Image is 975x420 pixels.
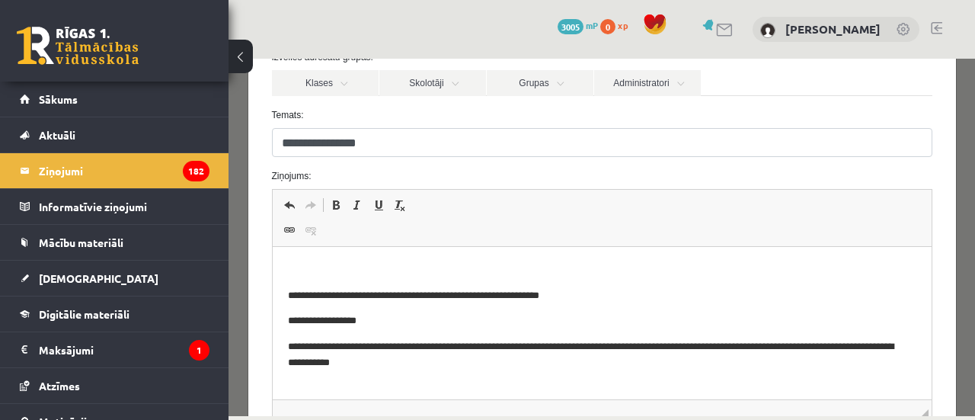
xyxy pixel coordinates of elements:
span: Digitālie materiāli [39,307,129,321]
legend: Maksājumi [39,332,209,367]
label: Ziņojums: [32,111,715,124]
span: Atzīmes [39,379,80,393]
a: Sākums [20,82,209,117]
a: Administratori [366,11,472,37]
a: Aktuāli [20,117,209,152]
a: [DEMOGRAPHIC_DATA] [20,261,209,296]
img: Roberts Ričards Kazilevičs [760,23,775,38]
a: Klases [43,11,150,37]
a: [PERSON_NAME] [785,21,881,37]
a: Maksājumi1 [20,332,209,367]
legend: Ziņojumi [39,153,209,188]
a: 0 xp [600,19,635,31]
label: Temats: [32,50,715,63]
span: Mērogot [692,351,700,358]
a: Grupas [258,11,365,37]
a: 3005 mP [558,19,598,31]
span: Aktuāli [39,128,75,142]
a: Atcelt (vadīšanas taustiņš+Z) [50,136,72,156]
i: 182 [183,161,209,181]
a: Slīpraksts (vadīšanas taustiņš+I) [118,136,139,156]
span: 3005 [558,19,583,34]
a: Skolotāji [151,11,257,37]
i: 1 [189,340,209,361]
span: Sākums [39,92,78,106]
a: Atkārtot (vadīšanas taustiņš+Y) [72,136,93,156]
span: Mācību materiāli [39,236,123,249]
a: Digitālie materiāli [20,297,209,332]
a: Rīgas 1. Tālmācības vidusskola [17,27,139,65]
legend: Informatīvie ziņojumi [39,189,209,224]
span: 0 [600,19,615,34]
a: Treknraksts (vadīšanas taustiņš+B) [97,136,118,156]
span: mP [586,19,598,31]
a: Pasvītrojums (vadīšanas taustiņš+U) [139,136,161,156]
a: Saite (vadīšanas taustiņš+K) [50,162,72,181]
a: Noņemt stilus [161,136,182,156]
span: [DEMOGRAPHIC_DATA] [39,271,158,285]
iframe: Bagātinātā teksta redaktors, wiswyg-editor-47024866480260-1757511207-832 [44,188,703,341]
a: Informatīvie ziņojumi [20,189,209,224]
a: Mācību materiāli [20,225,209,260]
a: Atsaistīt [72,162,93,181]
a: Ziņojumi182 [20,153,209,188]
span: xp [618,19,628,31]
a: Atzīmes [20,368,209,403]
